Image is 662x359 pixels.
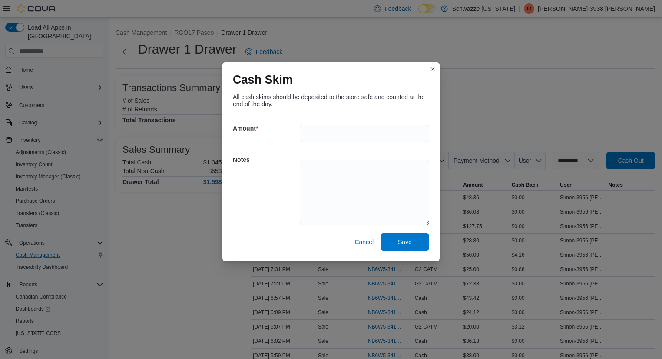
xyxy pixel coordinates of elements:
[233,151,298,168] h5: Notes
[427,64,438,74] button: Closes this modal window
[233,73,293,87] h1: Cash Skim
[381,233,429,251] button: Save
[233,120,298,137] h5: Amount
[398,238,412,246] span: Save
[354,238,374,246] span: Cancel
[233,94,429,107] div: All cash skims should be deposited to the store safe and counted at the end of the day.
[351,233,377,251] button: Cancel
